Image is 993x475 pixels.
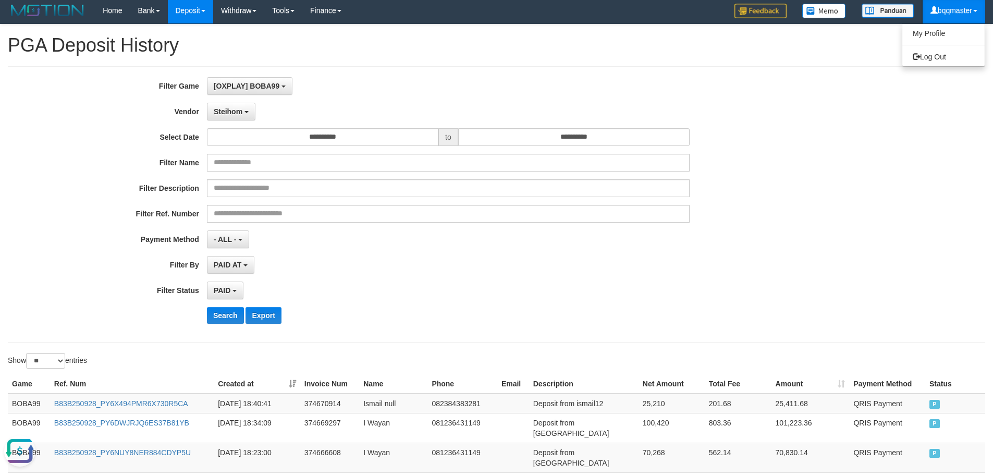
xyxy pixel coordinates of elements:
[8,374,50,394] th: Game
[300,374,359,394] th: Invoice Num
[802,4,846,18] img: Button%20Memo.svg
[300,443,359,472] td: 374666608
[207,103,255,120] button: Steihom
[734,4,787,18] img: Feedback.jpg
[214,286,230,295] span: PAID
[8,353,87,369] label: Show entries
[639,443,705,472] td: 70,268
[427,374,497,394] th: Phone
[214,374,300,394] th: Created at: activate to sort column ascending
[849,394,925,413] td: QRIS Payment
[438,128,458,146] span: to
[214,443,300,472] td: [DATE] 18:23:00
[771,374,850,394] th: Amount: activate to sort column ascending
[497,374,529,394] th: Email
[214,394,300,413] td: [DATE] 18:40:41
[849,443,925,472] td: QRIS Payment
[300,394,359,413] td: 374670914
[50,374,214,394] th: Ref. Num
[214,261,241,269] span: PAID AT
[705,413,771,443] td: 803.36
[4,4,35,35] button: Open LiveChat chat widget
[207,256,254,274] button: PAID AT
[849,374,925,394] th: Payment Method
[529,374,639,394] th: Description
[529,413,639,443] td: Deposit from [GEOGRAPHIC_DATA]
[300,413,359,443] td: 374669297
[54,448,191,457] a: B83B250928_PY6NUY8NER884CDYP5U
[207,307,244,324] button: Search
[26,353,65,369] select: Showentries
[8,413,50,443] td: BOBA99
[8,3,87,18] img: MOTION_logo.png
[771,394,850,413] td: 25,411.68
[54,419,189,427] a: B83B250928_PY6DWJRJQ6ES37B81YB
[359,413,427,443] td: I Wayan
[902,27,985,40] a: My Profile
[902,50,985,64] a: Log Out
[214,107,242,116] span: Steihom
[705,443,771,472] td: 562.14
[705,394,771,413] td: 201.68
[214,235,237,243] span: - ALL -
[214,413,300,443] td: [DATE] 18:34:09
[639,413,705,443] td: 100,420
[207,282,243,299] button: PAID
[862,4,914,18] img: panduan.png
[427,443,497,472] td: 081236431149
[771,443,850,472] td: 70,830.14
[207,230,249,248] button: - ALL -
[639,374,705,394] th: Net Amount
[54,399,188,408] a: B83B250928_PY6X494PMR6X730R5CA
[359,374,427,394] th: Name
[529,443,639,472] td: Deposit from [GEOGRAPHIC_DATA]
[246,307,281,324] button: Export
[929,449,940,458] span: PAID
[8,35,985,56] h1: PGA Deposit History
[639,394,705,413] td: 25,210
[771,413,850,443] td: 101,223.36
[427,413,497,443] td: 081236431149
[925,374,985,394] th: Status
[8,394,50,413] td: BOBA99
[359,394,427,413] td: Ismail null
[929,400,940,409] span: PAID
[849,413,925,443] td: QRIS Payment
[529,394,639,413] td: Deposit from ismail12
[427,394,497,413] td: 082384383281
[929,419,940,428] span: PAID
[207,77,292,95] button: [OXPLAY] BOBA99
[359,443,427,472] td: I Wayan
[214,82,279,90] span: [OXPLAY] BOBA99
[705,374,771,394] th: Total Fee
